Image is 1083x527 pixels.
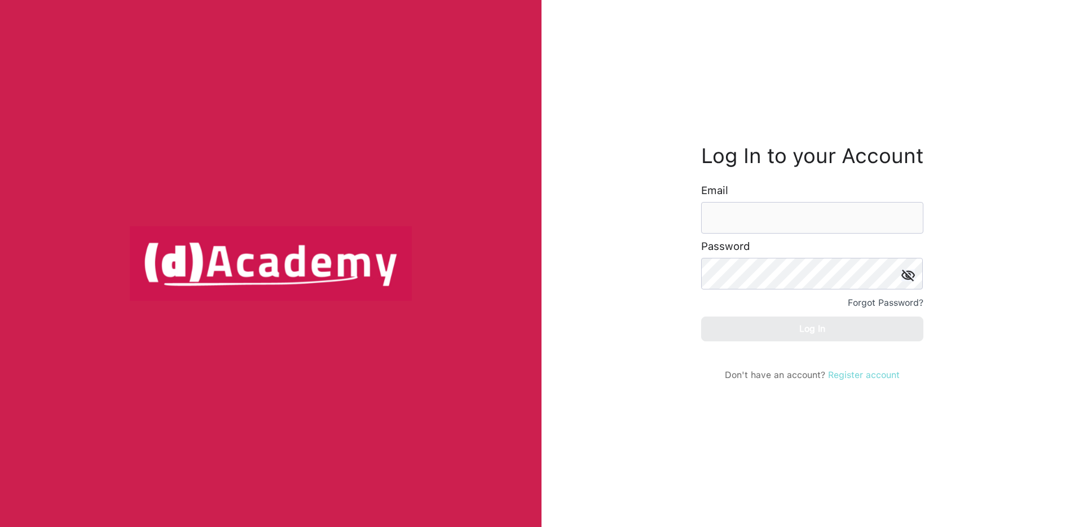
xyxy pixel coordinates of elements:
a: Register account [828,370,900,380]
h3: Log In to your Account [701,147,923,165]
img: logo [130,226,412,301]
img: icon [901,269,915,281]
div: Don't have an account? [712,370,912,380]
div: Forgot Password? [848,295,923,311]
label: Email [701,185,728,196]
button: Log In [701,317,923,341]
label: Password [701,241,750,252]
